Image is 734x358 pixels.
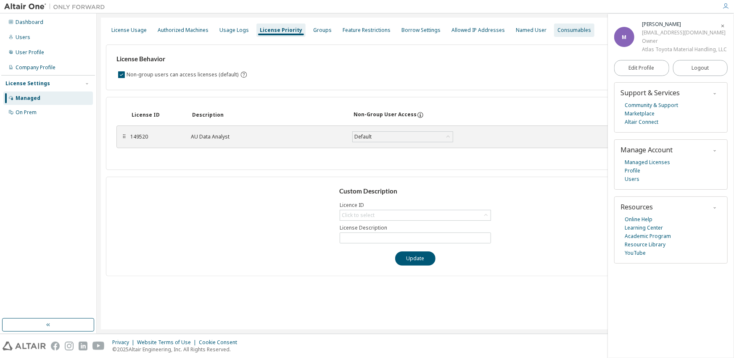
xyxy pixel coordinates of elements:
[620,202,653,212] span: Resources
[625,175,639,183] a: Users
[625,224,663,232] a: Learning Center
[340,225,491,231] label: License Description
[625,240,665,249] a: Resource Library
[625,167,640,175] a: Profile
[642,37,727,45] div: Owner
[16,34,30,41] div: Users
[158,27,209,34] div: Authorized Machines
[16,95,40,102] div: Managed
[3,342,46,350] img: altair_logo.svg
[65,342,74,350] img: instagram.svg
[620,145,673,154] span: Manage Account
[516,27,547,34] div: Named User
[343,27,391,34] div: Feature Restrictions
[340,202,491,209] label: Licence ID
[191,133,342,140] div: AU Data Analyst
[219,27,249,34] div: Usage Logs
[557,27,591,34] div: Consumables
[137,339,199,346] div: Website Terms of Use
[401,27,441,34] div: Borrow Settings
[622,34,627,41] span: M
[340,210,491,220] div: Click to select
[127,70,240,80] label: Non-group users can access licenses (default)
[132,112,182,118] div: License ID
[240,71,248,78] svg: By default any user not assigned to any group can access any license. Turn this setting off to di...
[339,187,492,196] h3: Custom Description
[625,158,670,167] a: Managed Licenses
[116,55,246,63] h3: License Behavior
[130,133,181,140] div: 149520
[5,80,50,87] div: License Settings
[260,27,302,34] div: License Priority
[112,346,242,353] p: © 2025 Altair Engineering, Inc. All Rights Reserved.
[111,27,147,34] div: License Usage
[354,111,417,119] div: Non-Group User Access
[51,342,60,350] img: facebook.svg
[642,20,727,29] div: Mike Thayer
[79,342,87,350] img: linkedin.svg
[4,3,109,11] img: Altair One
[625,215,652,224] a: Online Help
[625,110,655,118] a: Marketplace
[642,45,727,54] div: Atlas Toyota Material Handling, LLC
[451,27,505,34] div: Allowed IP Addresses
[625,118,658,126] a: Altair Connect
[353,132,373,141] div: Default
[625,101,678,110] a: Community & Support
[16,19,43,26] div: Dashboard
[629,65,655,71] span: Edit Profile
[92,342,105,350] img: youtube.svg
[614,60,669,76] a: Edit Profile
[625,232,671,240] a: Academic Program
[313,27,332,34] div: Groups
[16,49,44,56] div: User Profile
[353,132,453,142] div: Default
[395,251,436,266] button: Update
[673,60,728,76] button: Logout
[342,212,375,219] div: Click to select
[642,29,727,37] div: [EMAIL_ADDRESS][DOMAIN_NAME]
[199,339,242,346] div: Cookie Consent
[112,339,137,346] div: Privacy
[692,64,709,72] span: Logout
[16,64,55,71] div: Company Profile
[192,112,343,118] div: Description
[620,88,680,97] span: Support & Services
[625,249,646,257] a: YouTube
[16,109,37,116] div: On Prem
[122,133,127,140] div: ⠿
